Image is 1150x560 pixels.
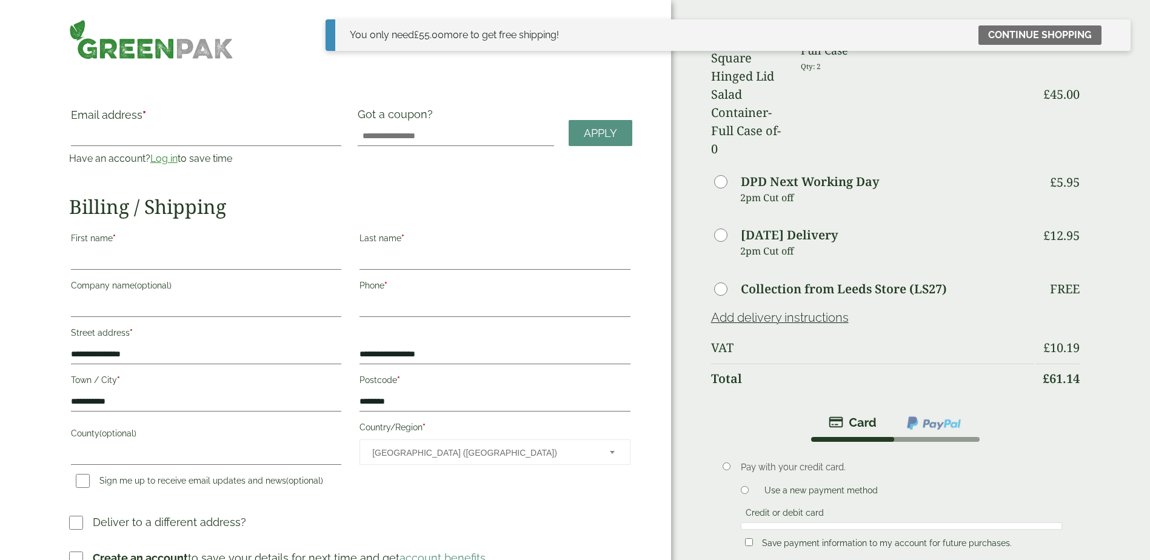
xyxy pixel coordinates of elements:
p: Pay with your credit card. [741,461,1062,474]
span: £ [414,29,419,41]
label: Country/Region [359,419,630,439]
abbr: required [130,328,133,338]
bdi: 61.14 [1043,370,1080,387]
abbr: required [423,422,426,432]
span: (optional) [99,428,136,438]
p: Free [1050,282,1080,296]
img: 500ml Square Hinged Lid Salad Container-Full Case of-0 [711,31,786,158]
abbr: required [113,233,116,243]
label: DPD Next Working Day [741,176,879,188]
label: Email address [71,110,341,127]
abbr: required [117,375,120,385]
label: Sign me up to receive email updates and news [71,476,328,489]
label: County [71,425,341,445]
p: 2pm Cut off [740,242,1035,260]
img: GreenPak Supplies [69,19,233,59]
label: Save payment information to my account for future purchases. [757,538,1017,552]
th: VAT [711,333,1035,362]
bdi: 45.00 [1043,86,1080,102]
label: Town / City [71,372,341,392]
bdi: 10.19 [1043,339,1080,356]
label: Phone [359,277,630,298]
label: [DATE] Delivery [741,229,838,241]
span: £ [1043,227,1050,244]
h2: Billing / Shipping [69,195,632,218]
abbr: required [142,108,146,121]
span: £ [1043,339,1050,356]
div: You only need more to get free shipping! [350,28,559,42]
label: Collection from Leeds Store (LS27) [741,283,947,295]
span: (optional) [286,476,323,485]
label: Company name [71,277,341,298]
label: Postcode [359,372,630,392]
span: 55.00 [414,29,444,41]
label: Street address [71,324,341,345]
span: Country/Region [359,439,630,465]
span: (optional) [135,281,172,290]
a: Add delivery instructions [711,310,849,325]
label: Credit or debit card [741,508,829,521]
span: Apply [584,127,617,140]
bdi: 5.95 [1050,174,1080,190]
abbr: required [384,281,387,290]
bdi: 12.95 [1043,227,1080,244]
img: stripe.png [829,415,877,430]
label: Last name [359,230,630,250]
abbr: required [397,375,400,385]
a: Log in [150,153,178,164]
th: Total [711,364,1035,393]
abbr: required [401,233,404,243]
a: Apply [569,120,632,146]
p: 2pm Cut off [740,188,1035,207]
span: £ [1050,174,1057,190]
input: Sign me up to receive email updates and news(optional) [76,474,90,488]
p: Have an account? to save time [69,152,343,166]
a: Continue shopping [978,25,1102,45]
label: First name [71,230,341,250]
span: £ [1043,370,1049,387]
span: £ [1043,86,1050,102]
img: ppcp-gateway.png [906,415,962,431]
label: Got a coupon? [358,108,438,127]
small: Qty: 2 [801,62,821,71]
label: Use a new payment method [760,485,883,499]
p: Deliver to a different address? [93,514,246,530]
span: United Kingdom (UK) [372,440,593,465]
